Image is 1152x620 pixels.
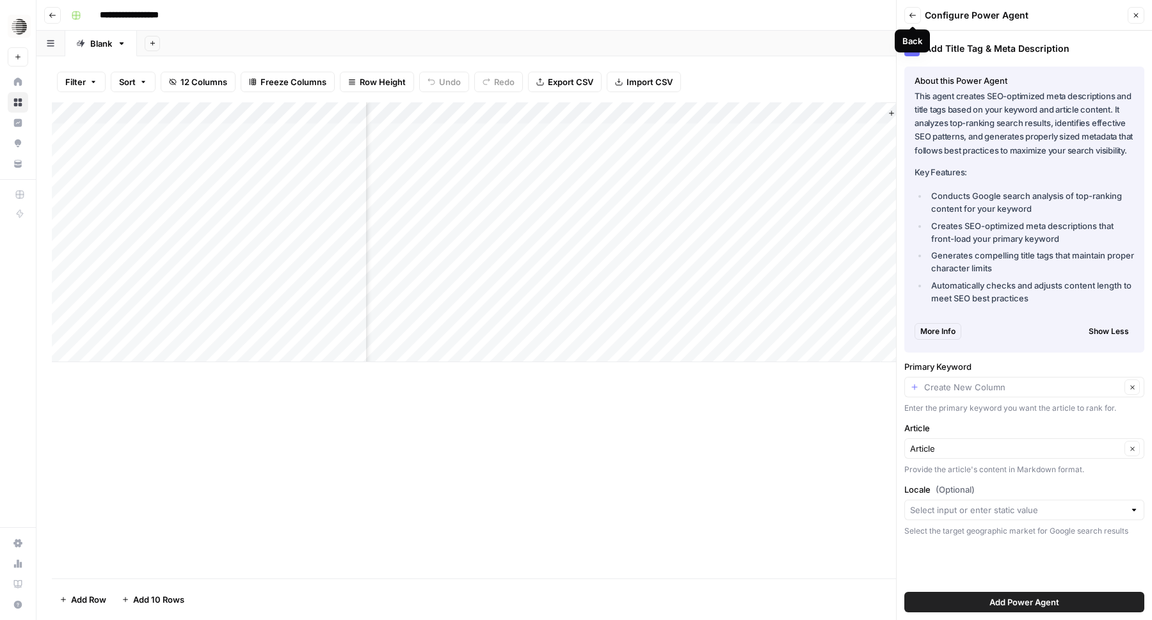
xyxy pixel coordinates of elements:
[260,76,326,88] span: Freeze Columns
[119,76,136,88] span: Sort
[8,533,28,553] a: Settings
[90,37,112,50] div: Blank
[924,381,1121,393] input: Create New Column
[8,154,28,174] a: Your Data
[65,76,86,88] span: Filter
[904,592,1144,612] button: Add Power Agent
[928,249,1134,274] li: Generates compelling title tags that maintain proper character limits
[161,72,236,92] button: 12 Columns
[904,464,1144,475] div: Provide the article's content in Markdown format.
[928,279,1134,305] li: Automatically checks and adjusts content length to meet SEO best practices
[52,589,114,610] button: Add Row
[65,31,137,56] a: Blank
[915,166,1134,179] p: Key Features:
[904,360,1144,373] label: Primary Keyword
[627,76,673,88] span: Import CSV
[910,442,1121,455] input: Article
[360,76,406,88] span: Row Height
[439,76,461,88] span: Undo
[920,326,956,337] span: More Info
[915,74,1134,87] div: About this Power Agent
[241,72,335,92] button: Freeze Columns
[904,525,1144,537] div: Select the target geographic market for Google search results
[8,553,28,574] a: Usage
[114,589,192,610] button: Add 10 Rows
[8,92,28,113] a: Browse
[989,596,1059,608] span: Add Power Agent
[494,76,515,88] span: Redo
[607,72,681,92] button: Import CSV
[904,483,1144,496] label: Locale
[904,41,1144,56] div: Add Title Tag & Meta Description
[915,90,1134,157] p: This agent creates SEO-optimized meta descriptions and title tags based on your keyword and artic...
[910,504,1124,516] input: Select input or enter static value
[8,10,28,42] button: Workspace: Parallel
[904,402,1144,414] div: Enter the primary keyword you want the article to rank for.
[340,72,414,92] button: Row Height
[8,15,31,38] img: Parallel Logo
[883,105,949,122] button: Add Column
[419,72,469,92] button: Undo
[1084,323,1134,340] button: Show Less
[133,593,184,606] span: Add 10 Rows
[8,113,28,133] a: Insights
[928,189,1134,215] li: Conducts Google search analysis of top-ranking content for your keyword
[71,593,106,606] span: Add Row
[902,35,922,47] div: Back
[111,72,156,92] button: Sort
[8,574,28,594] a: Learning Hub
[8,594,28,615] button: Help + Support
[915,323,961,340] button: More Info
[936,483,975,496] span: (Optional)
[8,133,28,154] a: Opportunities
[904,422,1144,434] label: Article
[474,72,523,92] button: Redo
[8,72,28,92] a: Home
[528,72,602,92] button: Export CSV
[548,76,593,88] span: Export CSV
[57,72,106,92] button: Filter
[180,76,227,88] span: 12 Columns
[928,219,1134,245] li: Creates SEO-optimized meta descriptions that front-load your primary keyword
[1089,326,1129,337] span: Show Less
